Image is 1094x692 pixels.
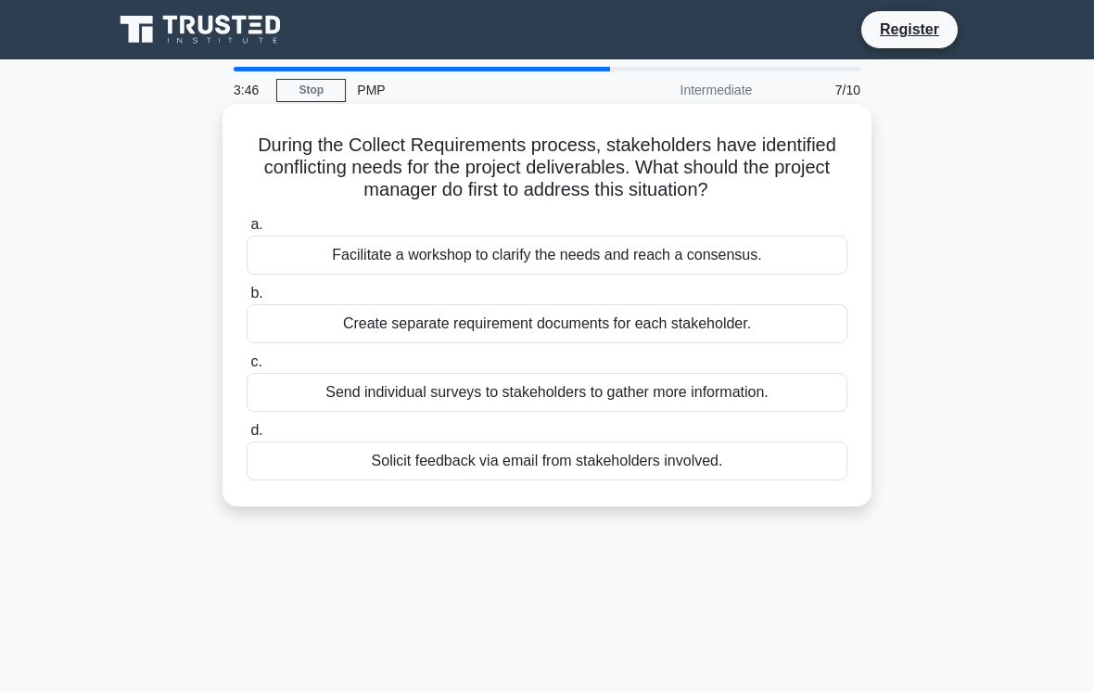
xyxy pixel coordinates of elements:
[250,216,262,232] span: a.
[247,373,847,412] div: Send individual surveys to stakeholders to gather more information.
[346,71,601,109] div: PMP
[247,304,847,343] div: Create separate requirement documents for each stakeholder.
[869,18,950,41] a: Register
[601,71,763,109] div: Intermediate
[247,442,847,481] div: Solicit feedback via email from stakeholders involved.
[276,79,346,102] a: Stop
[250,285,262,301] span: b.
[250,422,262,438] span: d.
[247,236,847,275] div: Facilitate a workshop to clarify the needs and reach a consensus.
[245,134,849,202] h5: During the Collect Requirements process, stakeholders have identified conflicting needs for the p...
[250,353,261,369] span: c.
[763,71,871,109] div: 7/10
[223,71,276,109] div: 3:46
